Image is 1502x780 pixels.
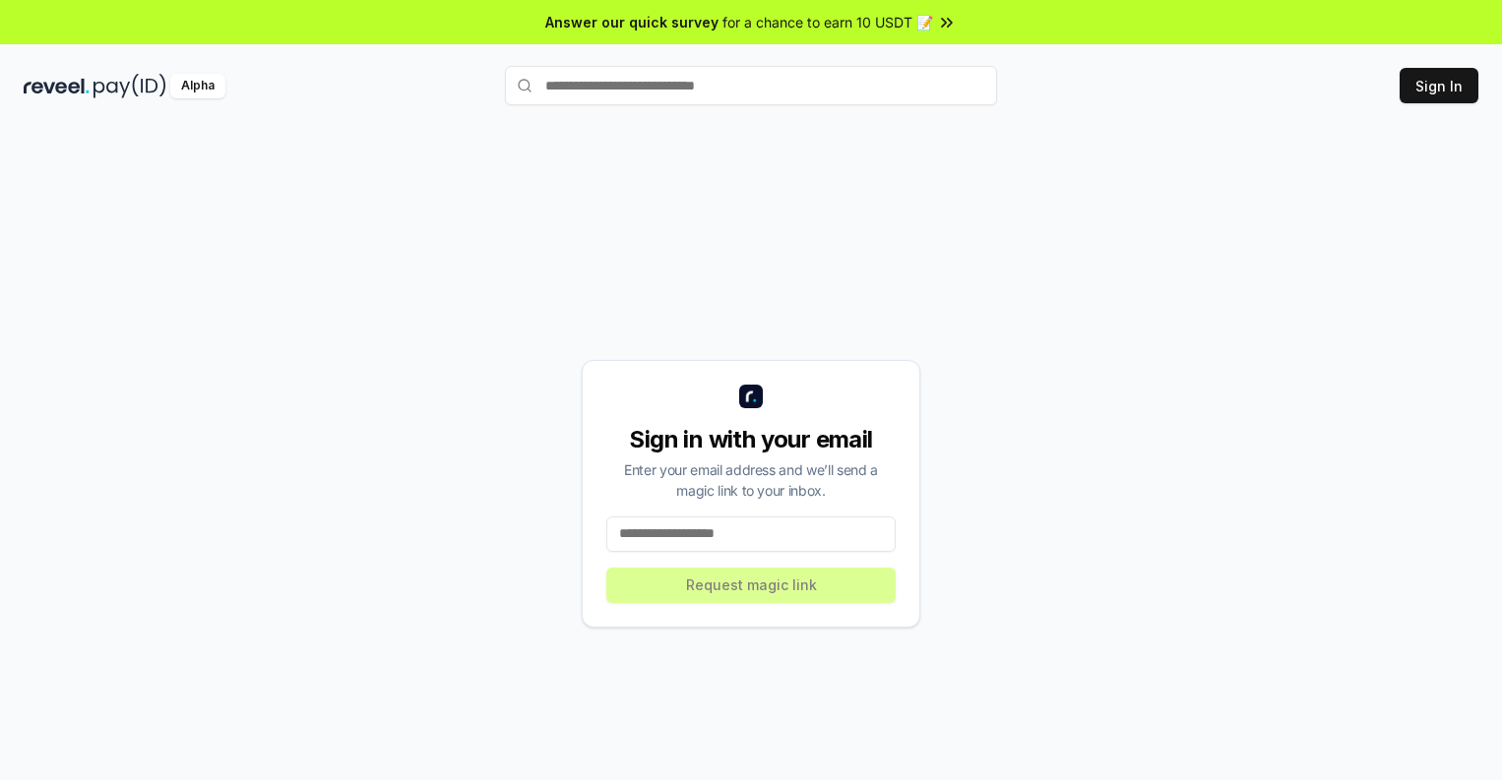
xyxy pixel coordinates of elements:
[1400,68,1478,103] button: Sign In
[739,385,763,408] img: logo_small
[722,12,933,32] span: for a chance to earn 10 USDT 📝
[170,74,225,98] div: Alpha
[24,74,90,98] img: reveel_dark
[606,424,896,455] div: Sign in with your email
[606,459,896,501] div: Enter your email address and we’ll send a magic link to your inbox.
[94,74,166,98] img: pay_id
[545,12,719,32] span: Answer our quick survey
